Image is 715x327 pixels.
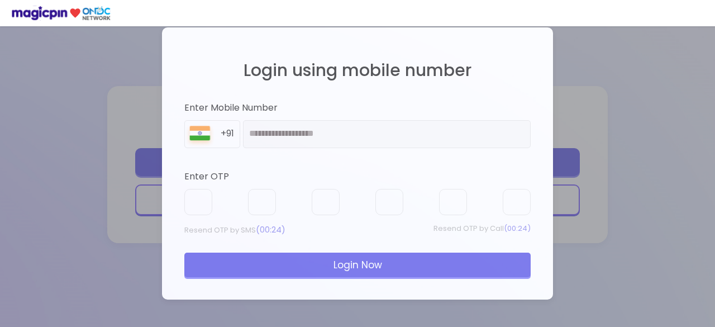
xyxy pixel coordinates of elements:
div: +91 [221,127,240,140]
div: Enter OTP [184,170,531,183]
div: Login Now [184,253,531,277]
h2: Login using mobile number [184,61,531,79]
img: 8BGLRPwvQ+9ZgAAAAASUVORK5CYII= [185,124,215,148]
img: ondc-logo-new-small.8a59708e.svg [11,6,111,21]
div: Enter Mobile Number [184,102,531,115]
